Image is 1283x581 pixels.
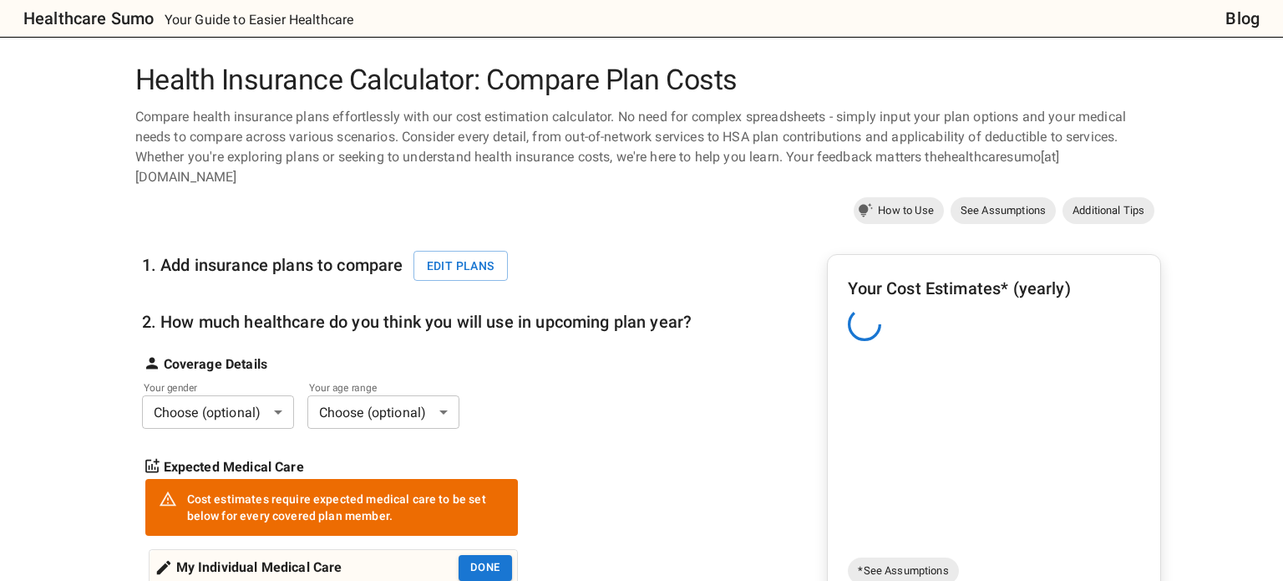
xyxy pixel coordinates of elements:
strong: Expected Medical Care [164,457,304,477]
p: Your Guide to Easier Healthcare [165,10,354,30]
button: Done [459,555,512,581]
div: My Individual Medical Care [155,555,342,581]
div: Choose (optional) [142,395,294,429]
h6: 1. Add insurance plans to compare [142,251,518,282]
label: Your gender [144,380,271,395]
div: Compare health insurance plans effortlessly with our cost estimation calculator. No need for comp... [129,107,1155,187]
strong: Coverage Details [164,354,267,375]
a: See Assumptions [951,197,1056,224]
h6: Your Cost Estimates* (yearly) [848,275,1140,302]
a: How to Use [854,197,944,224]
span: See Assumptions [951,202,1056,219]
h6: Healthcare Sumo [23,5,154,32]
h1: Health Insurance Calculator: Compare Plan Costs [129,64,1155,97]
a: Healthcare Sumo [10,5,154,32]
h6: 2. How much healthcare do you think you will use in upcoming plan year? [142,308,692,335]
a: Blog [1225,5,1260,32]
span: How to Use [868,202,944,219]
span: Additional Tips [1062,202,1154,219]
a: Additional Tips [1062,197,1154,224]
button: Edit plans [413,251,508,282]
label: Your age range [309,380,436,395]
div: Choose (optional) [307,395,459,429]
span: *See Assumptions [848,563,958,579]
div: Cost estimates require expected medical care to be set below for every covered plan member. [187,484,505,531]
